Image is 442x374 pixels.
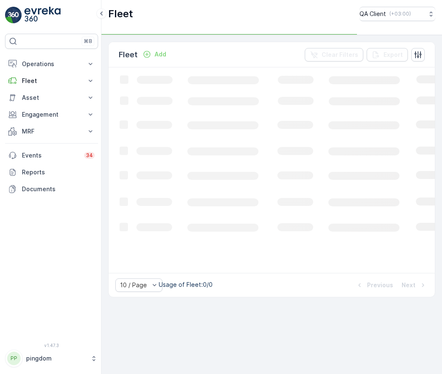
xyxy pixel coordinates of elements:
[402,281,415,289] p: Next
[86,152,93,159] p: 34
[305,48,363,61] button: Clear Filters
[5,123,98,140] button: MRF
[359,7,435,21] button: QA Client(+03:00)
[7,352,21,365] div: PP
[5,164,98,181] a: Reports
[119,49,138,61] p: Fleet
[22,151,79,160] p: Events
[5,89,98,106] button: Asset
[5,7,22,24] img: logo
[159,280,213,289] p: Usage of Fleet : 0/0
[22,185,95,193] p: Documents
[22,60,81,68] p: Operations
[24,7,61,24] img: logo_light-DOdMpM7g.png
[5,181,98,198] a: Documents
[139,49,170,59] button: Add
[154,50,166,59] p: Add
[5,343,98,348] span: v 1.47.3
[26,354,86,363] p: pingdom
[5,72,98,89] button: Fleet
[359,10,386,18] p: QA Client
[367,281,393,289] p: Previous
[5,147,98,164] a: Events34
[5,56,98,72] button: Operations
[22,77,81,85] p: Fleet
[383,51,403,59] p: Export
[22,127,81,136] p: MRF
[22,110,81,119] p: Engagement
[108,7,133,21] p: Fleet
[22,93,81,102] p: Asset
[22,168,95,176] p: Reports
[5,350,98,367] button: PPpingdom
[367,48,408,61] button: Export
[84,38,92,45] p: ⌘B
[5,106,98,123] button: Engagement
[354,280,394,290] button: Previous
[389,11,411,17] p: ( +03:00 )
[401,280,428,290] button: Next
[322,51,358,59] p: Clear Filters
